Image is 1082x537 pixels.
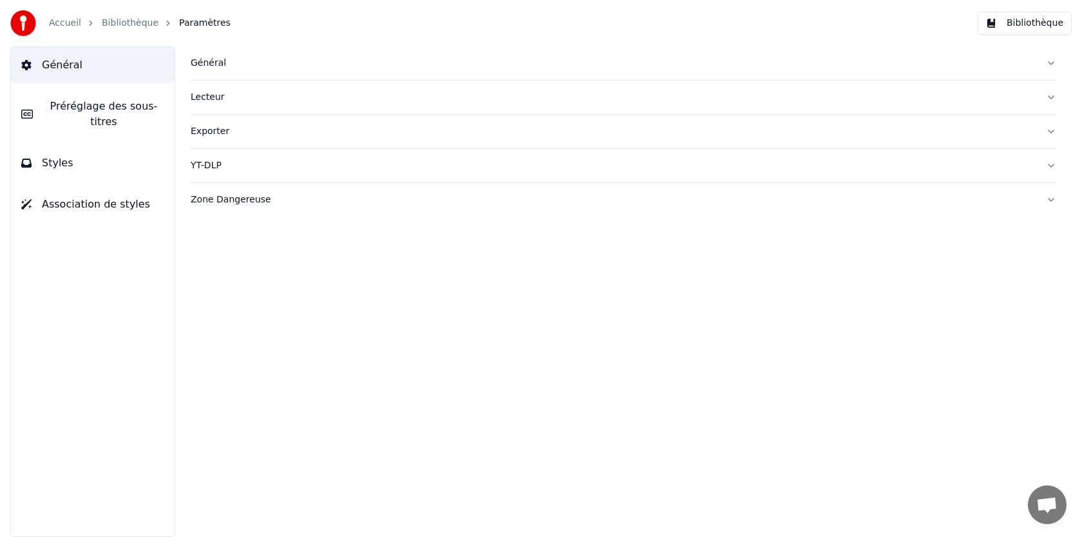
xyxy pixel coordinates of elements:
[191,159,1036,172] div: YT-DLP
[11,145,175,181] button: Styles
[11,186,175,222] button: Association de styles
[49,17,231,30] nav: breadcrumb
[11,88,175,140] button: Préréglage des sous-titres
[179,17,231,30] span: Paramètres
[191,57,1036,70] div: Général
[11,47,175,83] button: Général
[49,17,81,30] a: Accueil
[1028,485,1067,524] div: Ouvrir le chat
[191,91,1036,104] div: Lecteur
[191,81,1056,114] button: Lecteur
[43,99,164,130] span: Préréglage des sous-titres
[191,46,1056,80] button: Général
[978,12,1072,35] button: Bibliothèque
[191,149,1056,182] button: YT-DLP
[191,115,1056,148] button: Exporter
[10,10,36,36] img: youka
[42,197,150,212] span: Association de styles
[191,183,1056,217] button: Zone Dangereuse
[102,17,158,30] a: Bibliothèque
[191,193,1036,206] div: Zone Dangereuse
[191,125,1036,138] div: Exporter
[42,57,82,73] span: Général
[42,155,73,171] span: Styles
